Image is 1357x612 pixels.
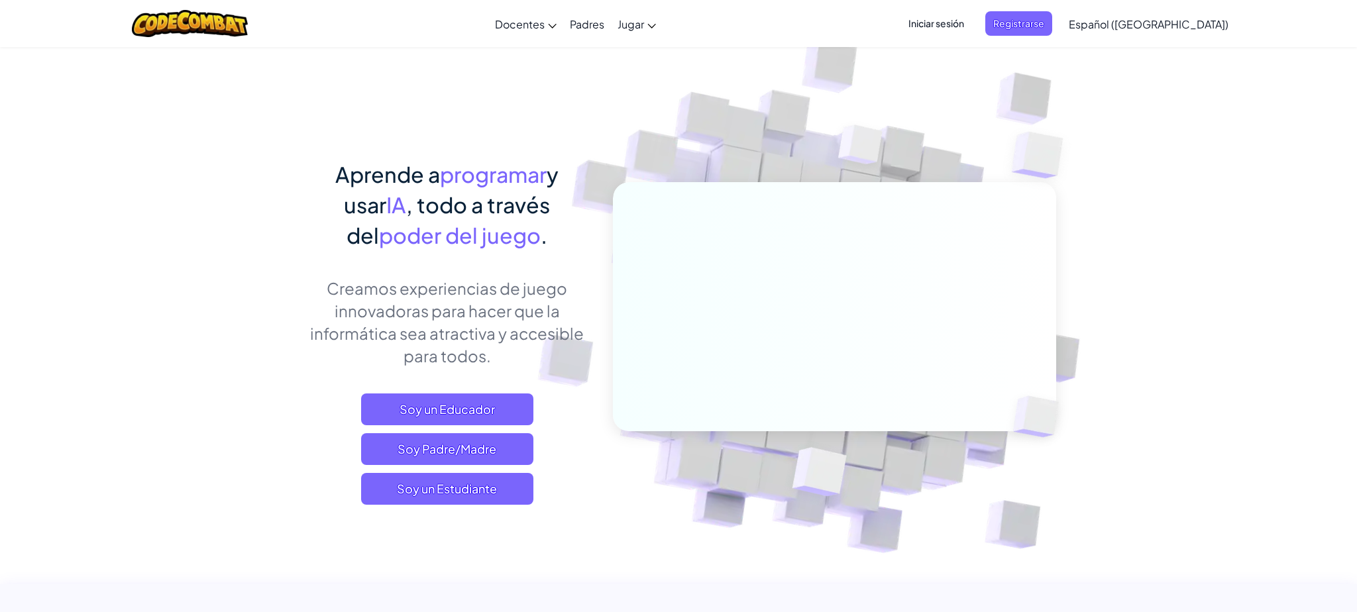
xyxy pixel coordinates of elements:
a: Soy un Educador [361,393,533,425]
span: Español ([GEOGRAPHIC_DATA]) [1069,17,1228,31]
p: Creamos experiencias de juego innovadoras para hacer que la informática sea atractiva y accesible... [301,277,593,367]
a: Padres [563,6,611,42]
img: CodeCombat logo [132,10,248,37]
img: Overlap cubes [760,419,879,529]
span: Docentes [495,17,545,31]
img: Overlap cubes [991,368,1091,465]
span: Aprende a [335,161,440,187]
span: programar [440,161,547,187]
span: , todo a través del [347,191,550,248]
a: Jugar [611,6,663,42]
img: Overlap cubes [814,99,909,197]
a: Español ([GEOGRAPHIC_DATA]) [1062,6,1235,42]
img: Overlap cubes [985,99,1100,211]
a: Docentes [488,6,563,42]
button: Soy un Estudiante [361,473,533,505]
button: Registrarse [985,11,1052,36]
span: poder del juego [379,222,541,248]
a: Soy Padre/Madre [361,433,533,465]
button: Iniciar sesión [900,11,972,36]
span: Jugar [618,17,644,31]
span: . [541,222,547,248]
span: IA [386,191,406,218]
